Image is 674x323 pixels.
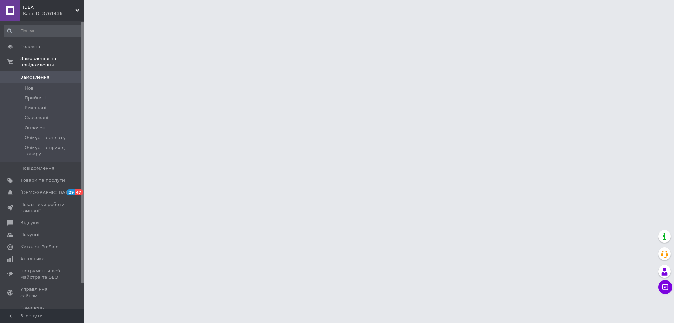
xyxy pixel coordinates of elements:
[25,85,35,91] span: Нові
[20,268,65,280] span: Інструменти веб-майстра та SEO
[20,305,65,317] span: Гаманець компанії
[658,280,672,294] button: Чат з покупцем
[25,125,47,131] span: Оплачені
[25,144,82,157] span: Очікує на прихід товару
[23,4,75,11] span: IDEA
[25,115,48,121] span: Скасовані
[20,201,65,214] span: Показники роботи компанії
[75,189,83,195] span: 47
[20,256,45,262] span: Аналітика
[20,232,39,238] span: Покупці
[25,135,66,141] span: Очікує на оплату
[4,25,83,37] input: Пошук
[20,286,65,299] span: Управління сайтом
[20,244,58,250] span: Каталог ProSale
[20,177,65,183] span: Товари та послуги
[23,11,84,17] div: Ваш ID: 3761436
[67,189,75,195] span: 29
[20,189,72,196] span: [DEMOGRAPHIC_DATA]
[20,74,49,80] span: Замовлення
[20,220,39,226] span: Відгуки
[20,56,84,68] span: Замовлення та повідомлення
[20,165,54,172] span: Повідомлення
[25,95,46,101] span: Прийняті
[25,105,46,111] span: Виконані
[20,44,40,50] span: Головна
